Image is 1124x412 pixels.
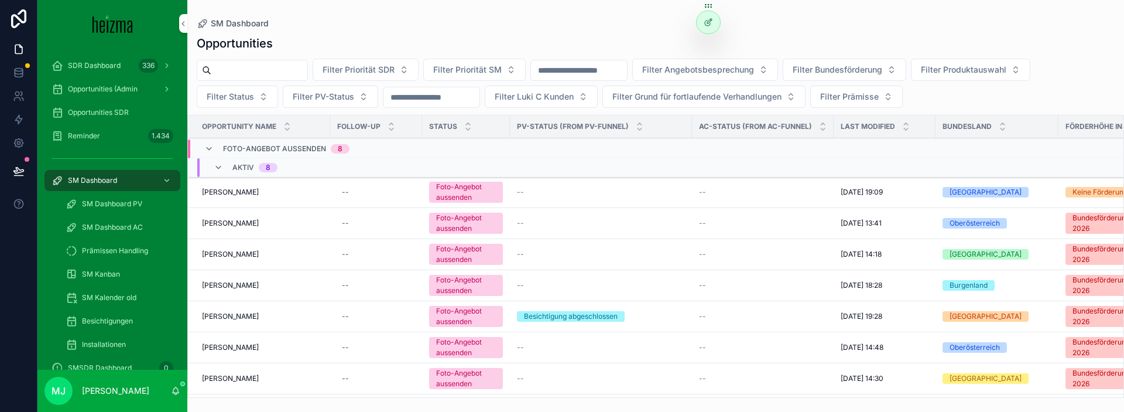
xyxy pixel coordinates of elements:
a: -- [517,250,685,259]
div: Foto-Angebot aussenden [436,213,496,234]
span: -- [699,188,706,197]
span: -- [517,250,524,259]
button: Select Button [783,59,906,81]
div: scrollable content [37,47,187,370]
a: -- [337,338,415,357]
a: -- [517,374,685,383]
a: [PERSON_NAME] [202,219,323,228]
a: Oberösterreich [943,218,1051,229]
span: -- [699,374,706,383]
a: -- [517,188,685,197]
span: Opportunities (Admin [68,84,138,94]
span: PV-Status (from PV-Funnel) [517,122,629,131]
span: SM Kalender old [82,293,136,302]
a: SMSDR Dashboard0 [44,357,180,379]
a: Foto-Angebot aussenden [429,368,503,389]
span: [DATE] 19:28 [841,312,882,321]
button: Select Button [602,86,806,108]
a: Opportunities SDR [44,102,180,123]
span: Filter Angebotsbesprechung [642,64,754,76]
a: [GEOGRAPHIC_DATA] [943,187,1051,198]
div: -- [342,188,349,197]
span: -- [699,219,706,228]
span: [DATE] 19:09 [841,188,883,197]
a: Foto-Angebot aussenden [429,337,503,358]
span: -- [517,281,524,290]
div: [GEOGRAPHIC_DATA] [950,187,1022,198]
a: Installationen [59,334,180,355]
span: Filter Grund für fortlaufende Verhandlungen [612,91,782,103]
span: Foto-Angebot aussenden [223,144,326,154]
span: SM Dashboard [68,176,117,185]
span: [DATE] 13:41 [841,219,882,228]
a: [GEOGRAPHIC_DATA] [943,249,1051,260]
a: -- [337,369,415,388]
button: Select Button [197,86,278,108]
span: [DATE] 14:48 [841,343,883,352]
a: Foto-Angebot aussenden [429,213,503,234]
a: [DATE] 19:09 [841,188,928,197]
span: Filter Luki C Kunden [495,91,574,103]
span: MJ [52,384,66,398]
div: Foto-Angebot aussenden [436,368,496,389]
span: SM Dashboard PV [82,199,142,209]
div: Burgenland [950,280,988,291]
a: Burgenland [943,280,1051,291]
a: -- [699,281,827,290]
a: -- [699,188,827,197]
div: 0 [159,361,173,375]
div: Foto-Angebot aussenden [436,244,496,265]
div: -- [342,281,349,290]
span: -- [699,281,706,290]
a: [PERSON_NAME] [202,343,323,352]
a: -- [517,343,685,352]
span: Opportunities SDR [68,108,129,117]
span: SDR Dashboard [68,61,121,70]
span: [DATE] 14:18 [841,250,882,259]
button: Select Button [423,59,526,81]
img: App logo [92,14,133,33]
span: [DATE] 14:30 [841,374,883,383]
a: [DATE] 14:48 [841,343,928,352]
a: Foto-Angebot aussenden [429,244,503,265]
span: [PERSON_NAME] [202,250,259,259]
a: Foto-Angebot aussenden [429,275,503,296]
div: 8 [266,163,270,172]
a: [PERSON_NAME] [202,374,323,383]
span: Last Modified [841,122,895,131]
a: SM Kanban [59,264,180,285]
a: Foto-Angebot aussenden [429,306,503,327]
span: -- [517,219,524,228]
a: -- [337,307,415,326]
span: [PERSON_NAME] [202,219,259,228]
a: -- [517,281,685,290]
div: -- [342,250,349,259]
div: Oberösterreich [950,218,1000,229]
div: -- [342,312,349,321]
div: Foto-Angebot aussenden [436,182,496,203]
div: [GEOGRAPHIC_DATA] [950,373,1022,384]
span: SM Dashboard AC [82,223,143,232]
a: SDR Dashboard336 [44,55,180,76]
span: Installationen [82,340,126,349]
a: -- [699,219,827,228]
span: Prämissen Handling [82,246,148,256]
a: SM Kalender old [59,287,180,308]
p: [PERSON_NAME] [82,385,149,397]
div: -- [342,343,349,352]
a: [GEOGRAPHIC_DATA] [943,311,1051,322]
a: -- [337,214,415,233]
div: -- [342,219,349,228]
button: Select Button [632,59,778,81]
div: 1.434 [148,129,173,143]
a: Oberösterreich [943,342,1051,353]
span: Aktiv [232,163,254,172]
span: Filter Bundesförderung [793,64,882,76]
div: -- [342,374,349,383]
button: Select Button [313,59,419,81]
span: [PERSON_NAME] [202,188,259,197]
a: SM Dashboard AC [59,217,180,238]
div: 8 [338,144,342,154]
span: Reminder [68,131,100,141]
span: -- [699,312,706,321]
